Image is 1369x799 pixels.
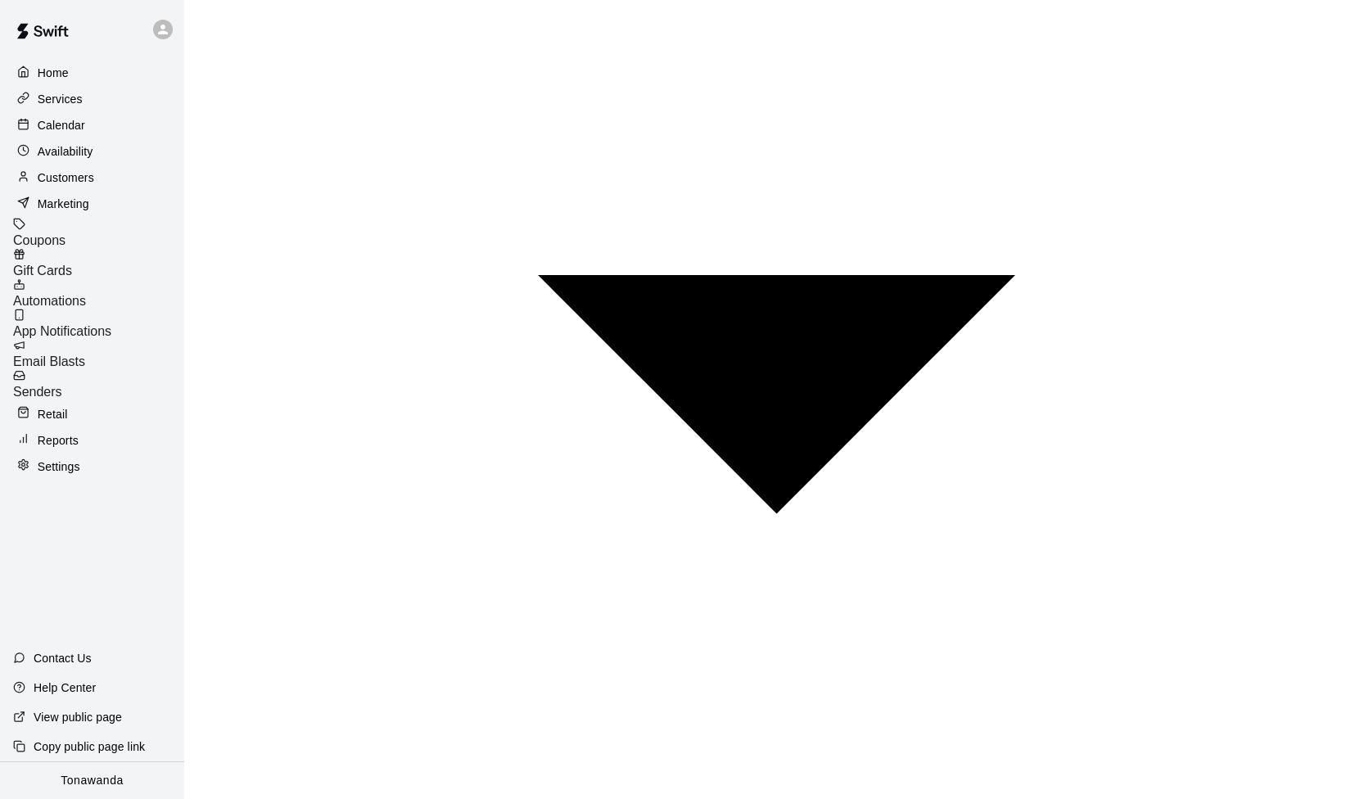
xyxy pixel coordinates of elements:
[13,324,111,338] span: App Notifications
[34,709,122,725] p: View public page
[13,309,184,339] a: App Notifications
[38,117,85,133] p: Calendar
[13,233,66,247] span: Coupons
[61,772,124,789] p: Tonawanda
[38,196,89,212] p: Marketing
[13,113,171,138] a: Calendar
[38,143,93,160] p: Availability
[13,278,184,309] a: Automations
[13,385,62,399] span: Senders
[38,432,79,449] p: Reports
[38,406,68,422] p: Retail
[13,192,171,216] a: Marketing
[13,369,184,399] a: Senders
[13,87,171,111] a: Services
[34,679,96,696] p: Help Center
[38,91,83,107] p: Services
[38,169,94,186] p: Customers
[13,454,171,479] a: Settings
[34,738,145,755] p: Copy public page link
[13,428,171,453] a: Reports
[13,402,171,427] a: Retail
[13,339,184,369] a: Email Blasts
[13,165,171,190] a: Customers
[34,650,92,666] p: Contact Us
[38,458,80,475] p: Settings
[13,139,171,164] a: Availability
[13,354,85,368] span: Email Blasts
[13,218,184,248] a: Coupons
[13,264,72,278] span: Gift Cards
[38,65,69,81] p: Home
[13,248,184,278] a: Gift Cards
[13,61,171,85] a: Home
[13,294,86,308] span: Automations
